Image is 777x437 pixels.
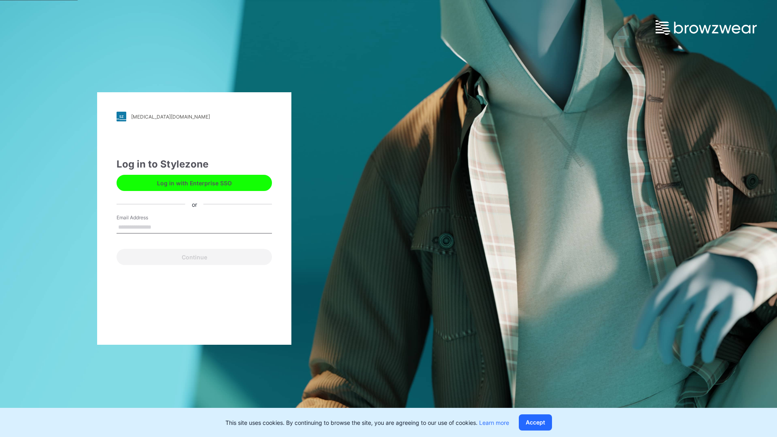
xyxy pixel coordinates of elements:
[117,112,272,121] a: [MEDICAL_DATA][DOMAIN_NAME]
[117,175,272,191] button: Log in with Enterprise SSO
[656,20,757,35] img: browzwear-logo.e42bd6dac1945053ebaf764b6aa21510.svg
[225,418,509,427] p: This site uses cookies. By continuing to browse the site, you are agreeing to our use of cookies.
[479,419,509,426] a: Learn more
[185,200,204,208] div: or
[117,112,126,121] img: stylezone-logo.562084cfcfab977791bfbf7441f1a819.svg
[117,157,272,172] div: Log in to Stylezone
[519,414,552,431] button: Accept
[117,214,173,221] label: Email Address
[131,114,210,120] div: [MEDICAL_DATA][DOMAIN_NAME]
